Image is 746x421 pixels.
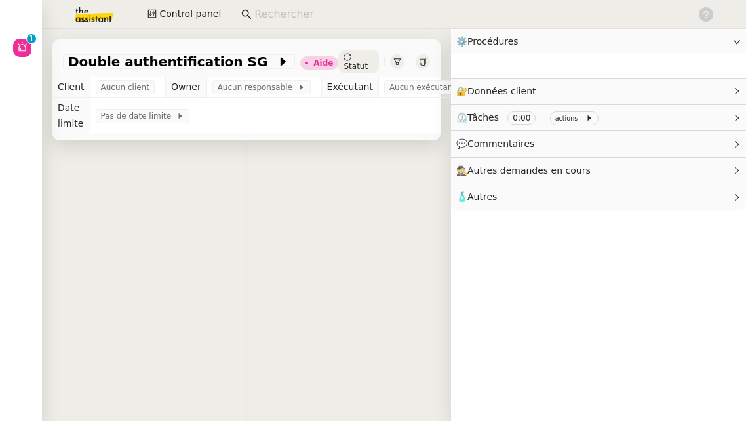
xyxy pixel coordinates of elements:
span: Statut [344,62,368,71]
span: Autres demandes en cours [467,165,591,176]
nz-tag: 0:00 [507,111,536,125]
span: 🧴 [456,191,497,202]
span: Procédures [467,36,519,47]
span: Autres [467,191,497,202]
span: Pas de date limite [101,110,176,123]
span: ⚙️ [456,34,524,49]
div: ⚙️Procédures [451,29,746,54]
span: Tâches [467,112,499,123]
td: Client [52,77,90,98]
span: ⏲️ [456,112,604,123]
span: 🕵️ [456,165,597,176]
span: Double authentification SG [68,55,277,68]
p: 1 [29,34,34,46]
div: ⏲️Tâches 0:00 actions [451,105,746,130]
nz-badge-sup: 1 [27,34,36,43]
div: 🧴Autres [451,184,746,210]
div: 🔐Données client [451,79,746,104]
td: Exécutant [321,77,378,98]
span: 🔐 [456,84,541,99]
div: 🕵️Autres demandes en cours [451,158,746,184]
span: Données client [467,86,536,96]
span: Control panel [159,7,221,22]
span: Commentaires [467,138,534,149]
td: Date limite [52,98,90,134]
span: Aucun exécutant [389,81,461,94]
td: Owner [165,77,206,98]
button: Control panel [140,5,229,24]
span: Aucun responsable [218,81,298,94]
small: actions [555,115,578,122]
div: Aide [313,59,333,67]
span: Aucun client [101,81,149,94]
div: 💬Commentaires [451,131,746,157]
input: Rechercher [254,6,684,24]
span: 💬 [456,138,540,149]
